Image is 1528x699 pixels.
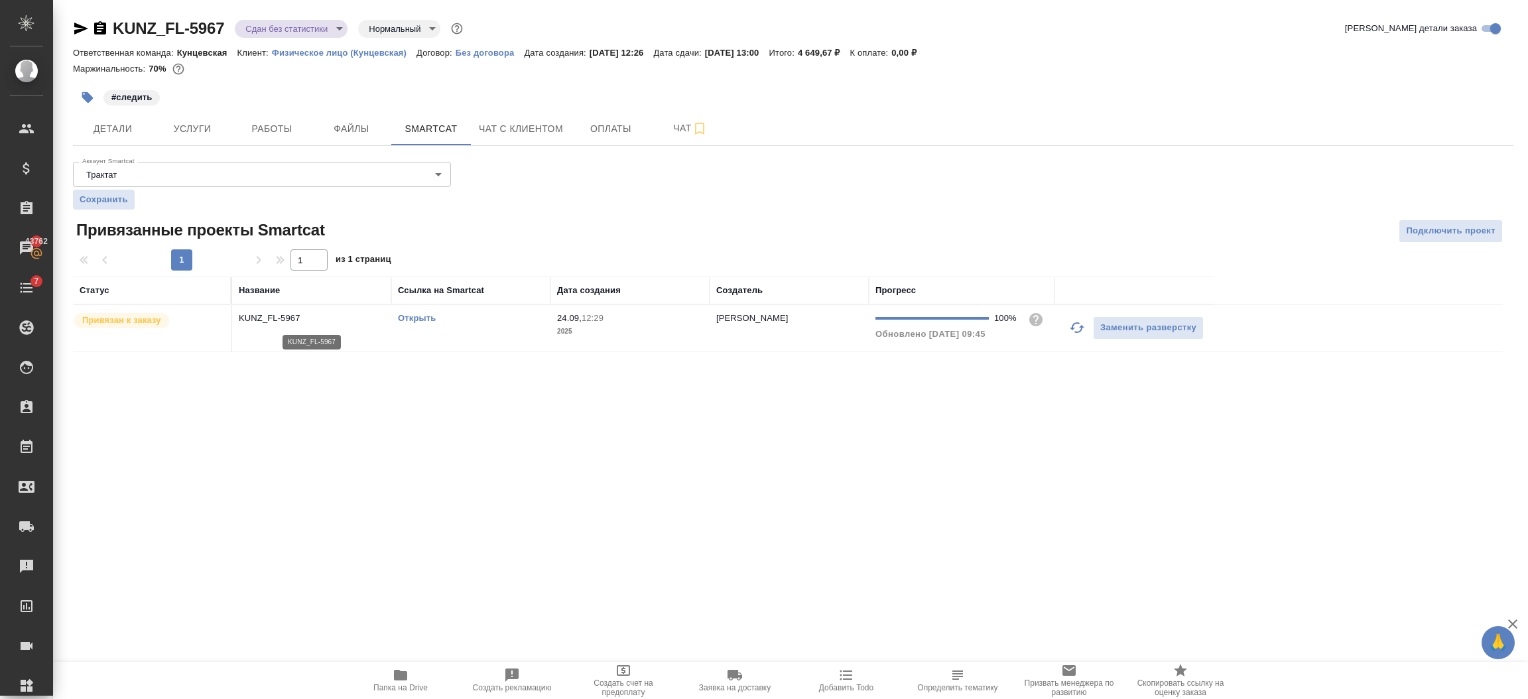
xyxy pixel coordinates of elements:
[3,271,50,304] a: 7
[875,329,986,339] span: Обновлено [DATE] 09:45
[73,162,451,187] div: Трактат
[102,91,161,102] span: следить
[82,169,121,180] button: Трактат
[73,48,177,58] p: Ответственная команда:
[769,48,797,58] p: Итого:
[579,121,643,137] span: Оплаты
[149,64,169,74] p: 70%
[1345,22,1477,35] span: [PERSON_NAME] детали заказа
[80,284,109,297] div: Статус
[73,64,149,74] p: Маржинальность:
[994,312,1017,325] div: 100%
[17,235,56,248] span: 43762
[336,251,391,271] span: из 1 страниц
[582,313,604,323] p: 12:29
[692,121,708,137] svg: Подписаться
[524,48,589,58] p: Дата создания:
[73,190,135,210] button: Сохранить
[177,48,237,58] p: Кунцевская
[557,313,582,323] p: 24.09,
[398,313,436,323] a: Открыть
[365,23,424,34] button: Нормальный
[1487,629,1509,657] span: 🙏
[891,48,926,58] p: 0,00 ₽
[26,275,46,288] span: 7
[1482,626,1515,659] button: 🙏
[272,46,416,58] a: Физическое лицо (Кунцевская)
[239,284,280,297] div: Название
[320,121,383,137] span: Файлы
[81,121,145,137] span: Детали
[235,20,348,38] div: Сдан без статистики
[716,313,789,323] p: [PERSON_NAME]
[456,48,525,58] p: Без договора
[875,284,916,297] div: Прогресс
[399,121,463,137] span: Smartcat
[73,21,89,36] button: Скопировать ссылку для ЯМессенджера
[653,48,704,58] p: Дата сдачи:
[240,121,304,137] span: Работы
[1093,316,1204,340] button: Заменить разверстку
[113,19,224,37] a: KUNZ_FL-5967
[3,231,50,265] a: 43762
[241,23,332,34] button: Сдан без статистики
[160,121,224,137] span: Услуги
[448,20,466,37] button: Доп статусы указывают на важность/срочность заказа
[239,312,385,325] p: KUNZ_FL-5967
[659,120,722,137] span: Чат
[398,284,484,297] div: Ссылка на Smartcat
[80,193,128,206] span: Сохранить
[73,83,102,112] button: Добавить тэг
[1100,320,1196,336] span: Заменить разверстку
[416,48,456,58] p: Договор:
[705,48,769,58] p: [DATE] 13:00
[798,48,850,58] p: 4 649,67 ₽
[358,20,440,38] div: Сдан без статистики
[1061,312,1093,344] button: Обновить прогресс
[850,48,892,58] p: К оплате:
[237,48,272,58] p: Клиент:
[716,284,763,297] div: Создатель
[590,48,654,58] p: [DATE] 12:26
[272,48,416,58] p: Физическое лицо (Кунцевская)
[557,284,621,297] div: Дата создания
[111,91,152,104] p: #следить
[73,220,325,241] span: Привязанные проекты Smartcat
[82,314,161,327] p: Привязан к заказу
[557,325,703,338] p: 2025
[170,60,187,78] button: 1168.00 RUB;
[1399,220,1503,243] button: Подключить проект
[92,21,108,36] button: Скопировать ссылку
[1406,223,1496,239] span: Подключить проект
[479,121,563,137] span: Чат с клиентом
[456,46,525,58] a: Без договора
